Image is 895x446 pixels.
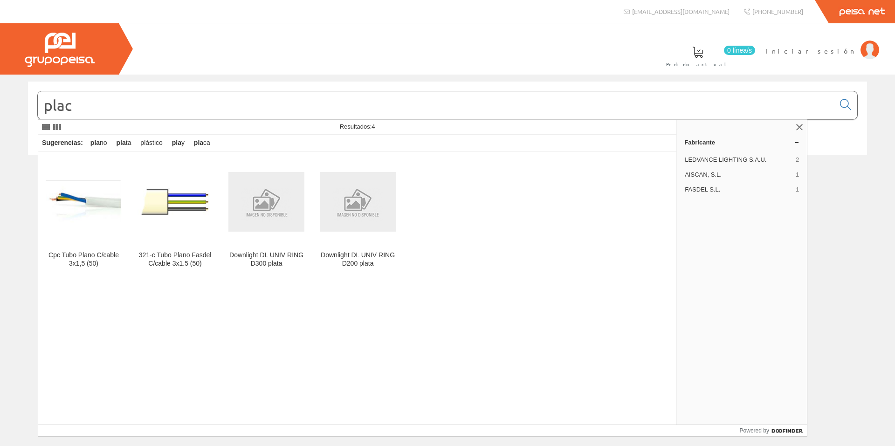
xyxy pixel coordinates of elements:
span: 0 línea/s [724,46,755,55]
img: Grupo Peisa [25,33,95,67]
span: Iniciar sesión [765,46,856,55]
span: 1 [796,185,799,194]
img: Downlight DL UNIV RING D300 plata [228,172,304,231]
div: ca [190,135,214,151]
div: plástico [137,135,166,151]
a: Iniciar sesión [765,39,879,48]
span: FASDEL S.L. [685,185,792,194]
strong: pla [194,139,203,146]
span: Powered by [740,426,769,435]
span: [PHONE_NUMBER] [752,7,803,15]
div: Downlight DL UNIV RING D200 plata [320,251,396,268]
a: Downlight DL UNIV RING D200 plata Downlight DL UNIV RING D200 plata [312,152,403,279]
span: Pedido actual [666,60,730,69]
div: Downlight DL UNIV RING D300 plata [228,251,304,268]
img: Downlight DL UNIV RING D200 plata [320,172,396,231]
div: Cpc Tubo Plano C/cable 3x1,5 (50) [46,251,122,268]
span: Resultados: [340,123,375,130]
div: no [87,135,111,151]
a: Cpc Tubo Plano C/cable 3x1,5 (50) Cpc Tubo Plano C/cable 3x1,5 (50) [38,152,129,279]
strong: pla [172,139,181,146]
div: ta [113,135,135,151]
div: © Grupo Peisa [28,166,867,174]
a: 321-c Tubo Plano Fasdel C/cable 3x1.5 (50) 321-c Tubo Plano Fasdel C/cable 3x1.5 (50) [130,152,220,279]
span: [EMAIL_ADDRESS][DOMAIN_NAME] [632,7,730,15]
a: Powered by [740,425,807,436]
span: LEDVANCE LIGHTING S.A.U. [685,156,792,164]
strong: pla [117,139,126,146]
span: 4 [372,123,375,130]
a: Fabricante [677,135,807,150]
a: Downlight DL UNIV RING D300 plata Downlight DL UNIV RING D300 plata [221,152,312,279]
span: AISCAN, S.L. [685,171,792,179]
img: Cpc Tubo Plano C/cable 3x1,5 (50) [46,180,122,223]
div: y [168,135,188,151]
span: 2 [796,156,799,164]
img: 321-c Tubo Plano Fasdel C/cable 3x1.5 (50) [137,178,213,225]
input: Buscar... [38,91,834,119]
div: Sugerencias: [38,137,85,150]
span: 1 [796,171,799,179]
div: 321-c Tubo Plano Fasdel C/cable 3x1.5 (50) [137,251,213,268]
strong: pla [90,139,100,146]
